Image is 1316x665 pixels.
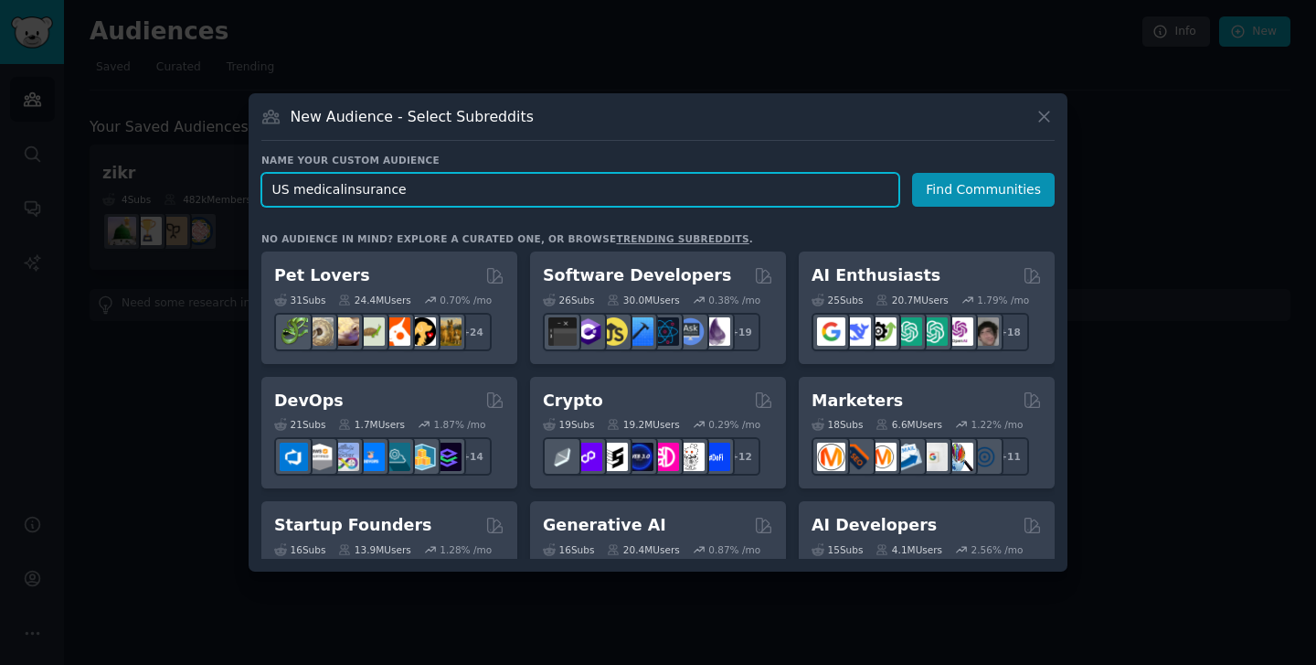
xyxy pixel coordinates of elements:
div: 1.87 % /mo [434,418,486,431]
img: ArtificalIntelligence [971,317,999,346]
div: 0.29 % /mo [708,418,760,431]
div: 0.70 % /mo [440,294,492,306]
h3: Name your custom audience [261,154,1055,166]
img: CryptoNews [676,443,705,471]
div: 1.22 % /mo [971,418,1024,431]
div: 21 Sub s [274,418,325,431]
div: 4.1M Users [876,543,942,556]
div: 15 Sub s [812,543,863,556]
h2: DevOps [274,390,344,413]
div: No audience in mind? Explore a curated one, or browse . [261,232,753,245]
img: Docker_DevOps [331,443,359,471]
div: 13.9M Users [338,543,410,556]
div: 19.2M Users [607,418,679,431]
div: 1.28 % /mo [440,543,492,556]
h2: Crypto [543,390,603,413]
div: + 24 [453,313,492,351]
div: 31 Sub s [274,294,325,306]
div: + 14 [453,437,492,476]
h2: Marketers [812,390,903,413]
img: ballpython [305,317,334,346]
h3: New Audience - Select Subreddits [291,107,534,126]
h2: AI Enthusiasts [812,264,940,287]
img: chatgpt_prompts_ [919,317,948,346]
img: AskComputerScience [676,317,705,346]
img: OnlineMarketing [971,443,999,471]
div: + 11 [991,437,1029,476]
div: 30.0M Users [607,294,679,306]
input: Pick a short name, like "Digital Marketers" or "Movie-Goers" [261,173,899,207]
div: 19 Sub s [543,418,594,431]
img: azuredevops [280,443,308,471]
img: bigseo [843,443,871,471]
img: turtle [356,317,385,346]
img: aws_cdk [408,443,436,471]
img: AWS_Certified_Experts [305,443,334,471]
img: DeepSeek [843,317,871,346]
img: defiblockchain [651,443,679,471]
img: iOSProgramming [625,317,653,346]
img: dogbreed [433,317,462,346]
img: PlatformEngineers [433,443,462,471]
img: web3 [625,443,653,471]
div: 20.7M Users [876,294,948,306]
img: learnjavascript [600,317,628,346]
img: AskMarketing [868,443,897,471]
img: reactnative [651,317,679,346]
a: trending subreddits [616,233,748,244]
img: AItoolsCatalog [868,317,897,346]
img: chatgpt_promptDesign [894,317,922,346]
div: 6.6M Users [876,418,942,431]
div: + 19 [722,313,760,351]
img: platformengineering [382,443,410,471]
img: defi_ [702,443,730,471]
img: OpenAIDev [945,317,973,346]
div: 16 Sub s [274,543,325,556]
img: elixir [702,317,730,346]
div: 0.38 % /mo [708,294,760,306]
img: googleads [919,443,948,471]
img: content_marketing [817,443,845,471]
div: 1.79 % /mo [977,294,1029,306]
h2: Startup Founders [274,514,431,537]
img: DevOpsLinks [356,443,385,471]
div: 0.87 % /mo [708,543,760,556]
img: csharp [574,317,602,346]
div: 1.7M Users [338,418,405,431]
img: leopardgeckos [331,317,359,346]
div: + 18 [991,313,1029,351]
img: cockatiel [382,317,410,346]
img: ethfinance [548,443,577,471]
img: Emailmarketing [894,443,922,471]
img: GoogleGeminiAI [817,317,845,346]
img: ethstaker [600,443,628,471]
div: 16 Sub s [543,543,594,556]
div: 20.4M Users [607,543,679,556]
div: 2.56 % /mo [971,543,1024,556]
img: PetAdvice [408,317,436,346]
img: 0xPolygon [574,443,602,471]
h2: Pet Lovers [274,264,370,287]
div: 26 Sub s [543,294,594,306]
div: 18 Sub s [812,418,863,431]
h2: Software Developers [543,264,731,287]
button: Find Communities [912,173,1055,207]
img: software [548,317,577,346]
img: MarketingResearch [945,443,973,471]
div: 25 Sub s [812,294,863,306]
img: herpetology [280,317,308,346]
div: + 12 [722,437,760,476]
h2: Generative AI [543,514,666,537]
div: 24.4M Users [338,294,410,306]
h2: AI Developers [812,514,937,537]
